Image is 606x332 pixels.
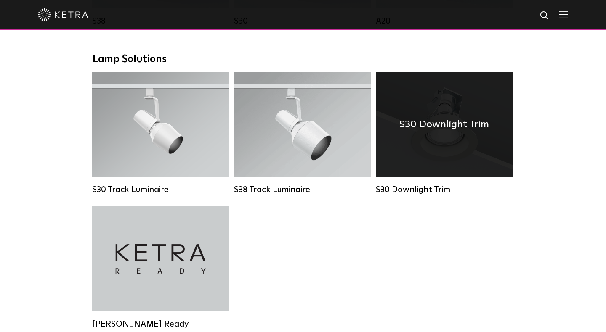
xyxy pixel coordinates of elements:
[234,72,371,194] a: S38 Track Luminaire Lumen Output:1100Colors:White / BlackBeam Angles:10° / 25° / 40° / 60°Wattage...
[38,8,88,21] img: ketra-logo-2019-white
[92,319,229,329] div: [PERSON_NAME] Ready
[92,184,229,195] div: S30 Track Luminaire
[399,116,489,132] h4: S30 Downlight Trim
[93,53,513,66] div: Lamp Solutions
[92,72,229,194] a: S30 Track Luminaire Lumen Output:1100Colors:White / BlackBeam Angles:15° / 25° / 40° / 60° / 90°W...
[559,11,568,18] img: Hamburger%20Nav.svg
[376,72,513,194] a: S30 Downlight Trim S30 Downlight Trim
[92,206,229,328] a: [PERSON_NAME] Ready [PERSON_NAME] Ready
[376,184,513,195] div: S30 Downlight Trim
[234,184,371,195] div: S38 Track Luminaire
[540,11,550,21] img: search icon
